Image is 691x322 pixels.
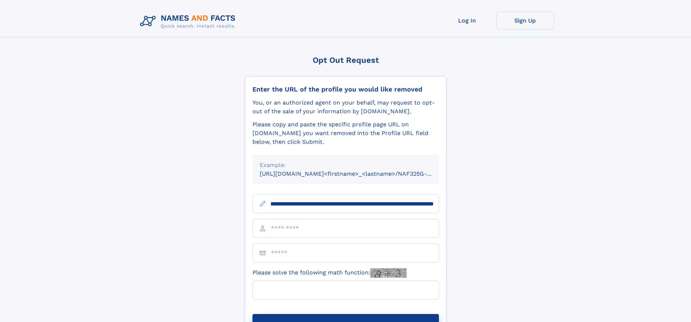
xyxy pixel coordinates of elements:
[260,170,453,177] small: [URL][DOMAIN_NAME]<firstname>_<lastname>/NAF325G-xxxxxxxx
[438,12,496,29] a: Log In
[245,56,447,65] div: Opt Out Request
[252,268,407,278] label: Please solve the following math function:
[252,85,439,93] div: Enter the URL of the profile you would like removed
[496,12,554,29] a: Sign Up
[260,161,432,170] div: Example:
[252,120,439,146] div: Please copy and paste the specific profile page URL on [DOMAIN_NAME] you want removed into the Pr...
[137,12,242,31] img: Logo Names and Facts
[252,98,439,116] div: You, or an authorized agent on your behalf, may request to opt-out of the sale of your informatio...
